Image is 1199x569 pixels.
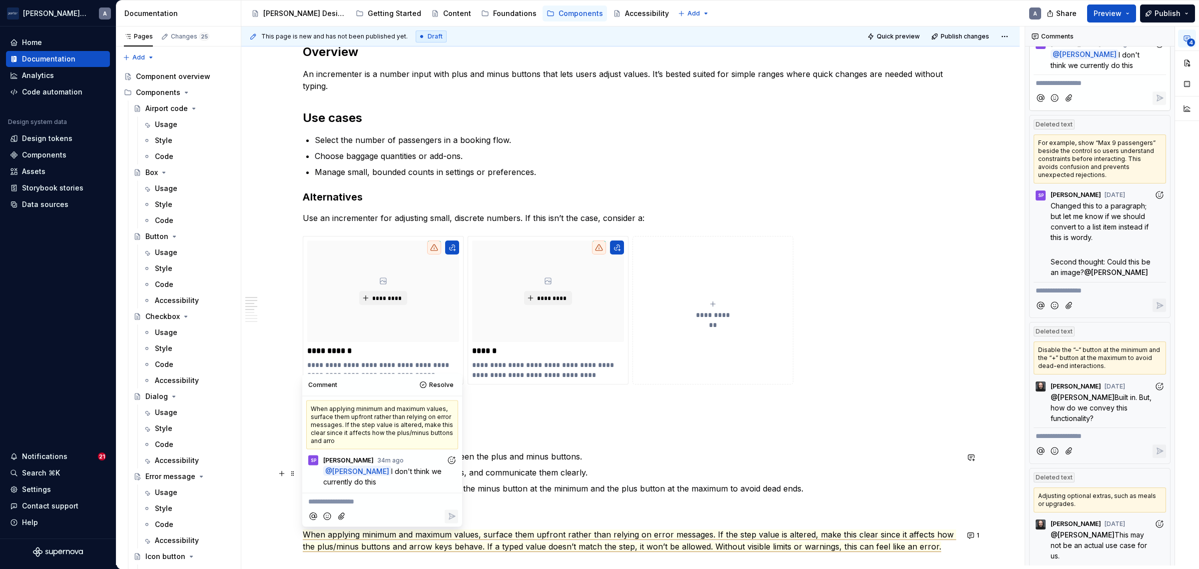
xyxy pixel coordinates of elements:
[124,8,237,18] div: Documentation
[1153,298,1166,312] button: Reply
[1155,8,1181,18] span: Publish
[323,466,444,485] span: I don't think we currently do this
[1153,379,1166,393] button: Add reaction
[1153,91,1166,105] button: Reply
[1187,38,1195,46] span: 4
[129,228,237,244] a: Button
[6,84,110,100] a: Code automation
[1091,268,1148,276] span: [PERSON_NAME]
[368,8,421,18] div: Getting Started
[155,423,172,433] div: Style
[155,183,177,193] div: Usage
[1153,444,1166,458] button: Reply
[445,453,458,467] button: Add reaction
[103,9,107,17] div: A
[22,54,75,64] div: Documentation
[303,110,958,126] h2: Use cases
[6,130,110,146] a: Design tokens
[120,68,237,84] a: Component overview
[145,391,168,401] div: Dialog
[129,388,237,404] a: Dialog
[6,498,110,514] button: Contact support
[22,501,78,511] div: Contact support
[155,519,173,529] div: Code
[303,529,956,552] span: When applying minimum and maximum values, surface them upfront rather than relying on error messa...
[145,167,158,177] div: Box
[136,87,180,97] div: Components
[864,29,924,43] button: Quick preview
[303,190,958,204] h3: Alternatives
[139,372,237,388] a: Accessibility
[493,8,537,18] div: Foundations
[308,381,337,389] div: Comment
[139,500,237,516] a: Style
[315,482,958,494] p: The component automatically disables the minus button at the minimum and the plus button at the m...
[1058,393,1115,401] span: [PERSON_NAME]
[145,311,180,321] div: Checkbox
[171,32,209,40] div: Changes
[139,516,237,532] a: Code
[139,196,237,212] a: Style
[139,276,237,292] a: Code
[139,116,237,132] a: Usage
[139,180,237,196] a: Usage
[6,163,110,179] a: Assets
[427,5,475,21] a: Content
[145,551,185,561] div: Icon button
[155,455,199,465] div: Accessibility
[1051,393,1154,422] span: Built in. But, how do we convey this functionality?
[22,166,45,176] div: Assets
[303,68,958,92] p: An incrementer is a number input with plus and minus buttons that lets users adjust values. It’s ...
[6,51,110,67] a: Documentation
[1038,191,1044,199] div: SP
[6,514,110,530] button: Help
[303,44,958,60] h2: Overview
[1048,91,1062,105] button: Add emoji
[1034,487,1166,512] div: Adjusting optional extras, such as meals or upgrades.
[687,9,700,17] span: Add
[263,8,346,18] div: [PERSON_NAME] Design
[132,53,145,61] span: Add
[22,517,38,527] div: Help
[303,426,958,442] h2: Design approach
[315,450,958,462] p: Always display the current value between the plus and minus buttons.
[6,465,110,481] button: Search ⌘K
[155,327,177,337] div: Usage
[129,308,237,324] a: Checkbox
[1063,444,1076,458] button: Attach files
[155,439,173,449] div: Code
[1034,444,1047,458] button: Mention someone
[1036,519,1046,529] img: Teunis Vorsteveld
[124,32,153,40] div: Pages
[139,244,237,260] a: Usage
[1051,520,1101,528] span: [PERSON_NAME]
[22,484,51,494] div: Settings
[6,448,110,464] button: Notifications21
[139,292,237,308] a: Accessibility
[155,407,177,417] div: Usage
[6,34,110,50] a: Home
[311,456,316,464] div: SP
[139,404,237,420] a: Usage
[315,466,958,478] p: Enforce minimum and maximum values, and communicate them clearly.
[303,212,958,224] p: Use an incrementer for adjusting small, discrete numbers. If this isn’t the case, consider a:
[429,381,454,389] span: Resolve
[139,452,237,468] a: Accessibility
[306,509,320,523] button: Mention someone
[306,400,458,449] div: When applying minimum and maximum values, surface them upfront rather than relying on error messa...
[120,84,237,100] div: Components
[1051,257,1153,276] span: Second thought: Could this be an image?
[417,378,458,392] button: Resolve
[1140,4,1195,22] button: Publish
[145,231,168,241] div: Button
[22,150,66,160] div: Components
[155,359,173,369] div: Code
[352,5,425,21] a: Getting Started
[22,87,82,97] div: Code automation
[139,260,237,276] a: Style
[155,279,173,289] div: Code
[315,166,958,178] p: Manage small, bounded counts in settings or preferences.
[323,456,374,464] span: [PERSON_NAME]
[33,547,83,557] svg: Supernova Logo
[1051,382,1101,390] span: [PERSON_NAME]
